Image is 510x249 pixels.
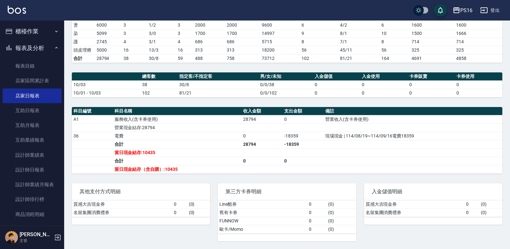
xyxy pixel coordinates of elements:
[455,80,502,89] td: 0
[72,72,502,97] table: a dense table
[360,80,408,89] td: 0
[72,89,140,97] td: 10/01 - 10/03
[147,46,176,54] td: 13 / 3
[72,37,95,46] td: 護
[178,72,259,81] th: 指定客/不指定客
[20,231,52,238] h5: [PERSON_NAME]
[140,89,178,97] td: 102
[3,192,62,207] a: 設計師排行榜
[147,29,176,37] td: 3 / 0
[176,54,194,62] td: 59
[72,107,502,174] table: a dense table
[122,29,148,37] td: 3
[72,54,95,62] td: 合計
[225,21,260,29] td: 2000
[225,29,260,37] td: 1700
[464,208,479,217] td: 0
[147,54,176,62] td: 30/8
[364,208,464,217] td: 名留集團消費禮券
[218,217,307,225] td: FUNNOW
[113,148,242,157] td: 當日現金結存:10435
[72,200,210,217] table: a dense table
[3,207,62,222] a: 商品消耗明細
[113,123,242,132] td: 營業現金結存:28794
[283,132,324,140] td: -18359
[113,140,242,148] td: 合計
[3,118,62,133] a: 互助月報表
[455,72,502,81] th: 卡券使用
[113,107,242,115] th: 科目名稱
[464,200,479,209] td: 0
[410,29,455,37] td: 1500
[460,6,472,14] div: PS16
[176,21,194,29] td: 3
[283,107,324,115] th: 支出金額
[307,217,327,225] td: 0
[455,37,502,46] td: 714
[178,80,259,89] td: 30/8
[260,37,300,46] td: 5715
[3,133,62,147] a: 互助業績報表
[479,200,502,209] td: ( 0 )
[187,200,210,209] td: ( 0 )
[147,21,176,29] td: 1 / 2
[122,37,148,46] td: 4
[3,162,62,177] a: 設計師日報表
[72,107,113,115] th: 科目編號
[193,54,225,62] td: 488
[364,200,502,217] table: a dense table
[479,208,502,217] td: ( 0 )
[338,29,380,37] td: 8 / 1
[455,54,502,62] td: 4858
[3,222,62,237] a: 單一服務項目查詢
[72,46,95,54] td: 頭皮理療
[324,107,502,115] th: 備註
[3,103,62,118] a: 互助日報表
[327,225,356,233] td: ( 0 )
[455,21,502,29] td: 1600
[8,6,26,14] img: Logo
[72,208,172,217] td: 名留集團消費禮券
[193,46,225,54] td: 313
[172,208,187,217] td: 0
[218,200,356,234] table: a dense table
[176,46,194,54] td: 16
[307,200,327,209] td: 0
[193,29,225,37] td: 1700
[3,40,62,56] button: 報表及分析
[300,46,338,54] td: 56
[218,208,307,217] td: 舊有卡券
[283,115,324,123] td: 0
[478,4,502,16] button: 登出
[283,157,324,165] td: 0
[434,4,447,17] button: save
[3,88,62,103] a: 店家日報表
[193,37,225,46] td: 686
[242,115,283,123] td: 28794
[95,21,122,29] td: 6000
[3,148,62,162] a: 設計師業績表
[410,21,455,29] td: 1600
[380,37,410,46] td: 8
[20,238,52,244] p: 主管
[176,37,194,46] td: 4
[5,231,18,244] img: Person
[300,37,338,46] td: 8
[259,89,313,97] td: 0/0/102
[72,29,95,37] td: 染
[172,200,187,209] td: 0
[455,89,502,97] td: 0
[187,208,210,217] td: ( 0 )
[380,29,410,37] td: 10
[122,46,148,54] td: 16
[95,54,122,62] td: 28794
[259,80,313,89] td: 0/0/38
[408,80,455,89] td: 0
[307,225,327,233] td: 0
[242,140,283,148] td: 28794
[380,46,410,54] td: 56
[260,54,300,62] td: 73712
[122,21,148,29] td: 3
[324,115,502,123] td: 營業收入(含卡券使用)
[300,29,338,37] td: 9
